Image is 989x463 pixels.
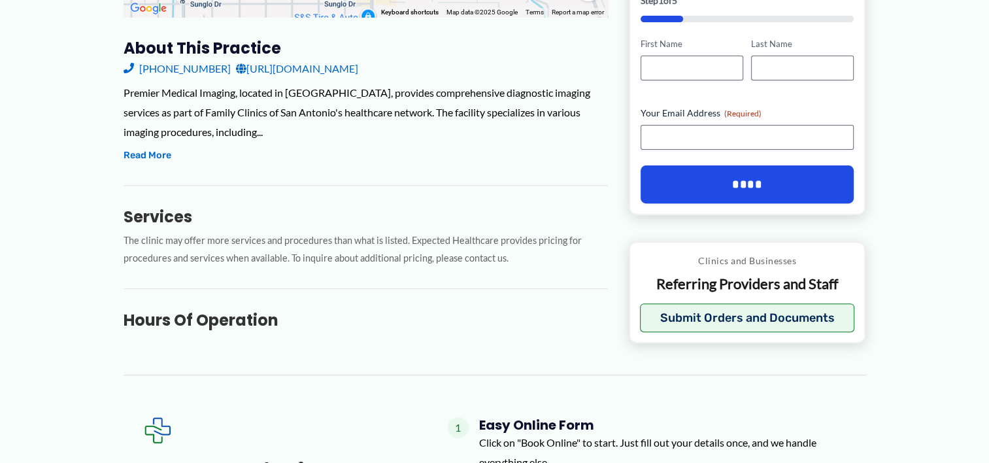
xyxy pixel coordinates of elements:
[124,207,608,227] h3: Services
[641,39,743,51] label: First Name
[526,9,544,16] a: Terms (opens in new tab)
[124,310,608,330] h3: Hours of Operation
[448,417,469,438] span: 1
[479,417,845,433] h4: Easy Online Form
[124,59,231,78] a: [PHONE_NUMBER]
[124,148,171,163] button: Read More
[640,252,855,269] p: Clinics and Businesses
[144,417,171,443] img: Expected Healthcare Logo
[236,59,358,78] a: [URL][DOMAIN_NAME]
[640,275,855,294] p: Referring Providers and Staff
[124,232,608,267] p: The clinic may offer more services and procedures than what is listed. Expected Healthcare provid...
[124,83,608,141] div: Premier Medical Imaging, located in [GEOGRAPHIC_DATA], provides comprehensive diagnostic imaging ...
[724,109,762,118] span: (Required)
[640,303,855,332] button: Submit Orders and Documents
[124,38,608,58] h3: About this practice
[381,8,439,17] button: Keyboard shortcuts
[751,39,854,51] label: Last Name
[446,9,518,16] span: Map data ©2025 Google
[552,9,604,16] a: Report a map error
[641,107,854,120] label: Your Email Address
